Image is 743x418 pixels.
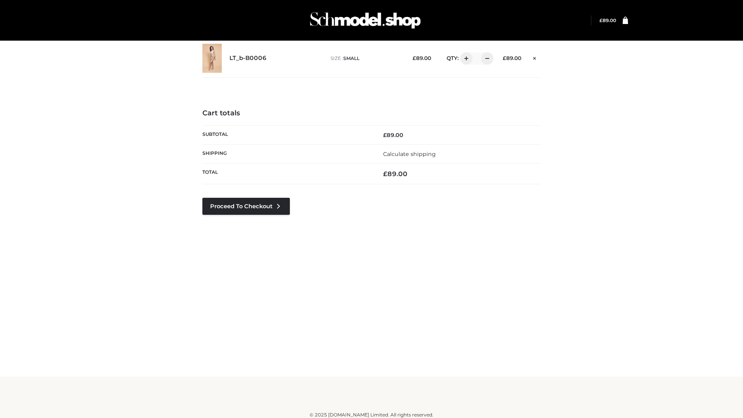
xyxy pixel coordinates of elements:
bdi: 89.00 [413,55,431,61]
a: Calculate shipping [383,151,436,158]
th: Total [202,164,371,184]
a: Proceed to Checkout [202,198,290,215]
th: Shipping [202,144,371,163]
span: £ [503,55,506,61]
span: £ [599,17,603,23]
img: Schmodel Admin 964 [307,5,423,36]
span: £ [383,132,387,139]
th: Subtotal [202,125,371,144]
span: £ [383,170,387,178]
a: £89.00 [599,17,616,23]
bdi: 89.00 [383,170,407,178]
bdi: 89.00 [503,55,521,61]
span: SMALL [343,55,360,61]
bdi: 89.00 [599,17,616,23]
a: Remove this item [529,52,541,62]
span: £ [413,55,416,61]
a: LT_b-B0006 [229,55,267,62]
p: size : [330,55,401,62]
h4: Cart totals [202,109,541,118]
div: QTY: [439,52,491,65]
bdi: 89.00 [383,132,403,139]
